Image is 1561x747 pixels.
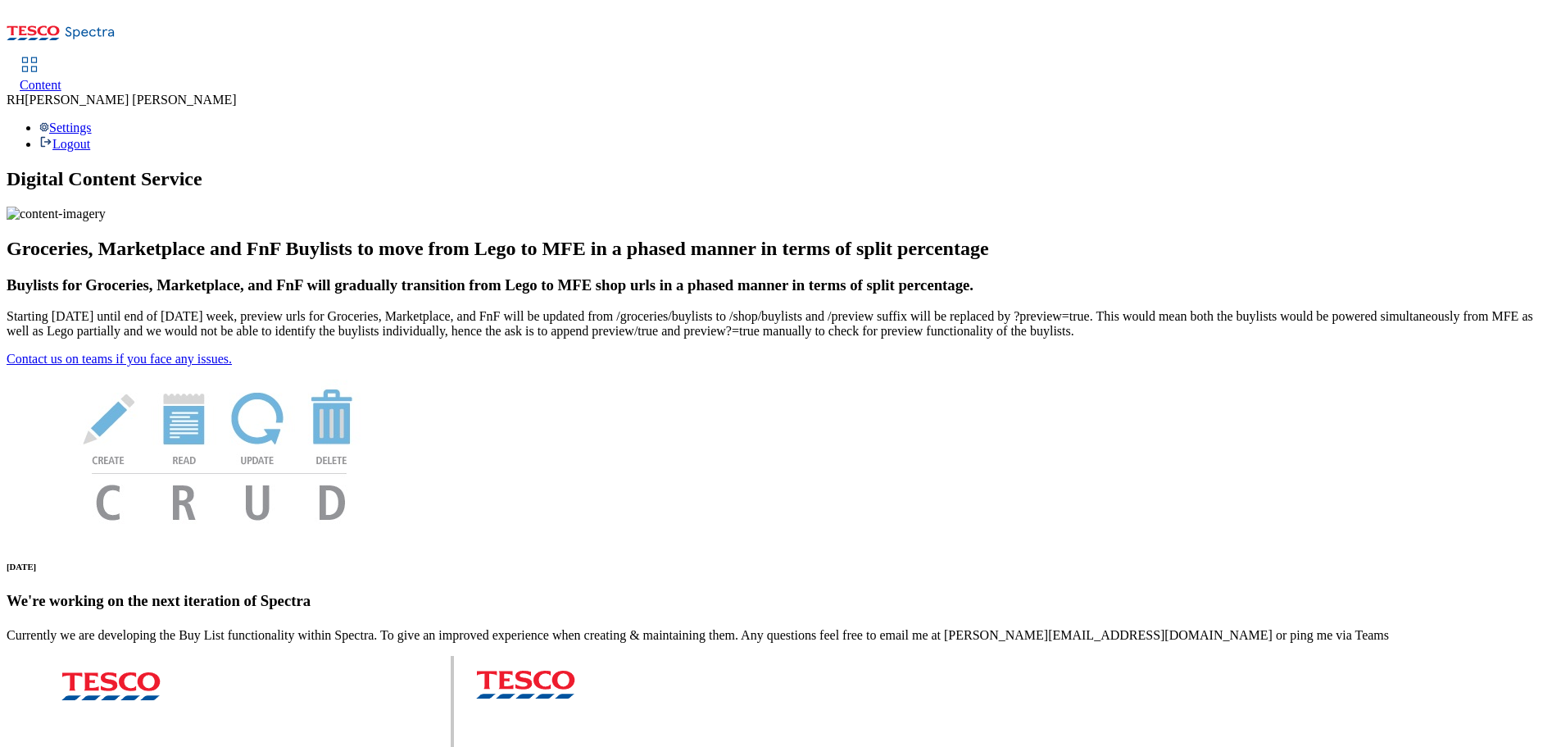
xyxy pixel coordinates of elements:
[39,137,90,151] a: Logout
[7,628,1554,643] p: Currently we are developing the Buy List functionality within Spectra. To give an improved experi...
[20,58,61,93] a: Content
[25,93,236,107] span: [PERSON_NAME] [PERSON_NAME]
[20,78,61,92] span: Content
[7,352,232,366] a: Contact us on teams if you face any issues.
[7,562,1554,572] h6: [DATE]
[7,238,1554,260] h2: Groceries, Marketplace and FnF Buylists to move from Lego to MFE in a phased manner in terms of s...
[7,93,25,107] span: RH
[7,207,106,221] img: content-imagery
[7,276,1554,294] h3: Buylists for Groceries, Marketplace, and FnF will gradually transition from Lego to MFE shop urls...
[7,168,1554,190] h1: Digital Content Service
[7,592,1554,610] h3: We're working on the next iteration of Spectra
[7,309,1554,339] p: Starting [DATE] until end of [DATE] week, preview urls for Groceries, Marketplace, and FnF will b...
[7,367,433,538] img: News Image
[39,121,92,134] a: Settings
